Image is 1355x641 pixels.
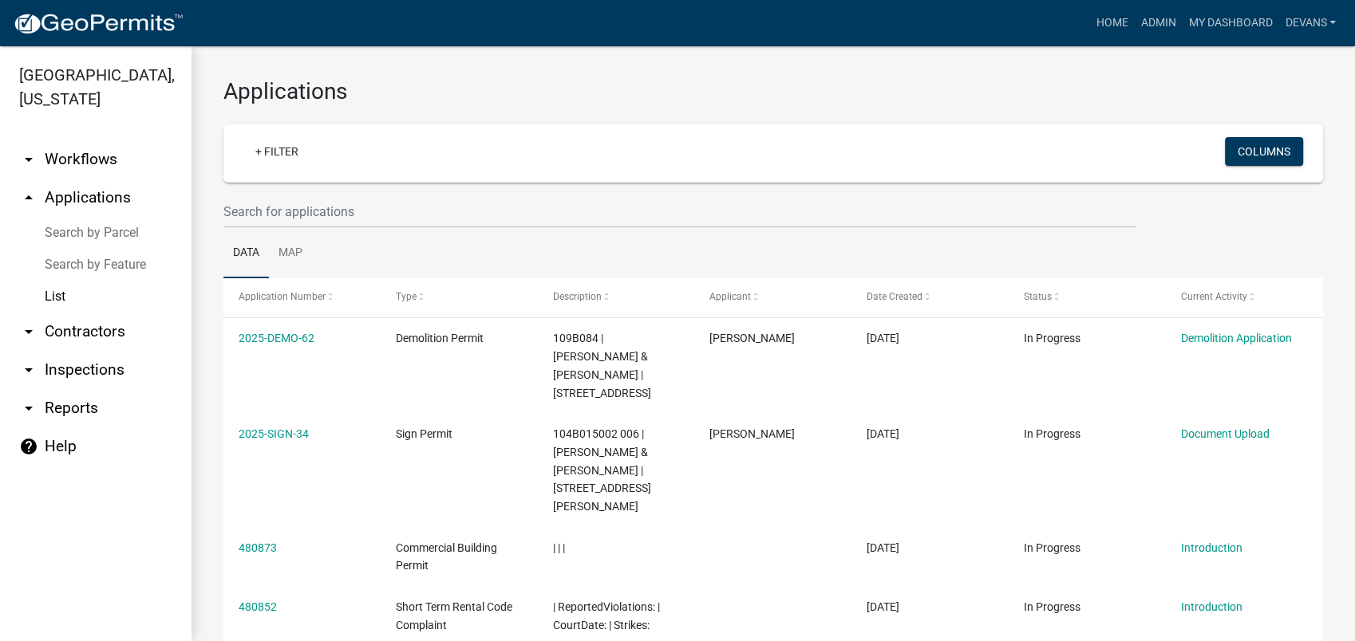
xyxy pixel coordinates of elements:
a: Document Upload [1180,427,1269,440]
span: Status [1024,291,1052,302]
a: + Filter [243,137,311,166]
span: Type [396,291,417,302]
a: Introduction [1180,600,1242,613]
span: 09/19/2025 [867,541,899,554]
a: Data [223,228,269,279]
span: 09/19/2025 [867,332,899,344]
a: Demolition Application [1180,332,1291,344]
span: 104B015002 006 | BAZEMORE WILLIAM L & KATHERINE L | 212 COLLIS MARINA RD [553,427,651,513]
span: 109B084 | PLOWDEN HERMAN A JR & LINDA R | 132 Dogwood Dr. SE [553,332,651,399]
span: In Progress [1024,541,1080,554]
a: My Dashboard [1182,8,1278,38]
button: Columns [1225,137,1303,166]
span: Richard Conant [709,427,795,440]
span: Application Number [239,291,326,302]
i: arrow_drop_up [19,188,38,207]
span: Current Activity [1180,291,1246,302]
datatable-header-cell: Applicant [694,278,851,317]
a: 2025-SIGN-34 [239,427,309,440]
h3: Applications [223,78,1323,105]
a: Introduction [1180,541,1242,554]
span: Date Created [867,291,922,302]
a: Home [1089,8,1134,38]
a: 480873 [239,541,277,554]
a: Map [269,228,312,279]
datatable-header-cell: Application Number [223,278,381,317]
a: 2025-DEMO-62 [239,332,314,344]
span: Description [553,291,602,302]
a: devans [1278,8,1342,38]
span: | ReportedViolations: | CourtDate: | Strikes: [553,600,660,631]
span: Herman A Plowden [709,332,795,344]
span: | | | [553,541,565,554]
datatable-header-cell: Description [537,278,694,317]
span: In Progress [1024,427,1080,440]
span: Sign Permit [396,427,452,440]
span: 09/19/2025 [867,427,899,440]
i: arrow_drop_down [19,322,38,341]
span: Demolition Permit [396,332,484,344]
i: arrow_drop_down [19,150,38,169]
span: In Progress [1024,600,1080,613]
datatable-header-cell: Type [381,278,538,317]
span: Applicant [709,291,751,302]
datatable-header-cell: Date Created [851,278,1009,317]
datatable-header-cell: Current Activity [1165,278,1322,317]
i: arrow_drop_down [19,360,38,379]
span: In Progress [1024,332,1080,344]
span: Commercial Building Permit [396,541,497,572]
a: 480852 [239,600,277,613]
span: Short Term Rental Code Complaint [396,600,512,631]
i: help [19,437,38,456]
i: arrow_drop_down [19,399,38,418]
datatable-header-cell: Status [1009,278,1166,317]
span: 09/19/2025 [867,600,899,613]
a: Admin [1134,8,1182,38]
input: Search for applications [223,195,1136,228]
